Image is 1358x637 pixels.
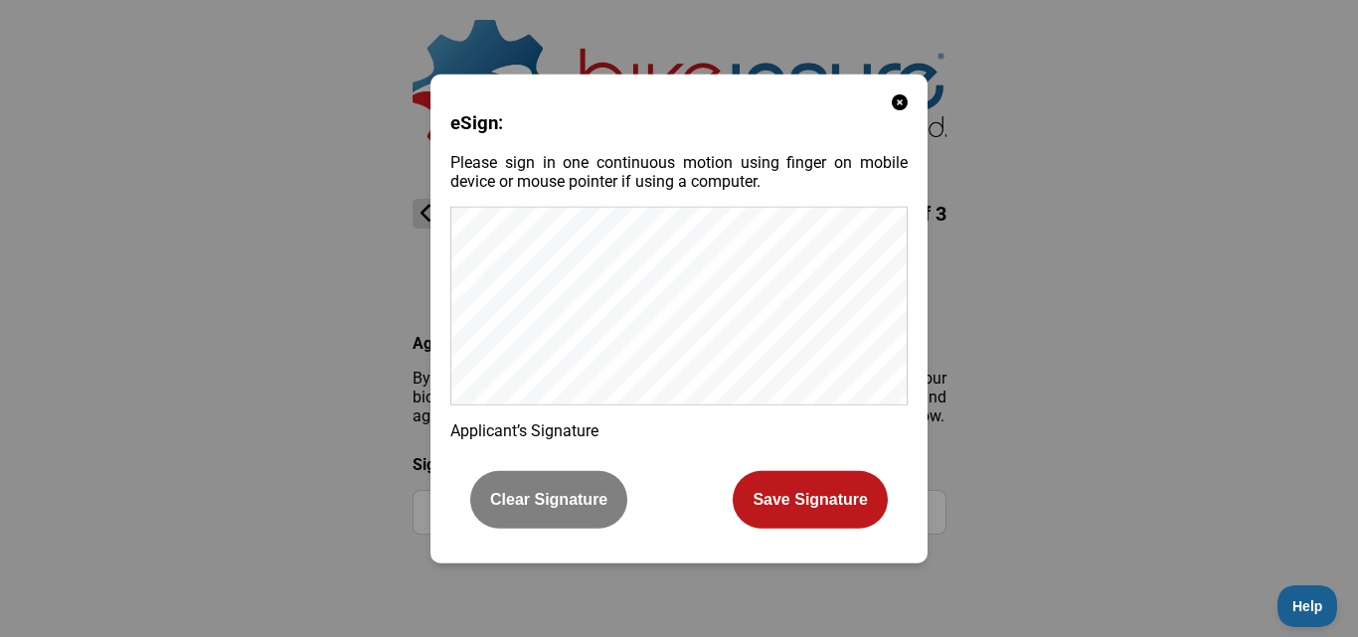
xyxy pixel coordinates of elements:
[450,112,908,134] h3: eSign:
[733,471,888,529] button: Save Signature
[1277,585,1338,627] iframe: Toggle Customer Support
[450,153,908,191] p: Please sign in one continuous motion using finger on mobile device or mouse pointer if using a co...
[450,421,908,440] p: Applicant’s Signature
[470,471,627,529] button: Clear Signature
